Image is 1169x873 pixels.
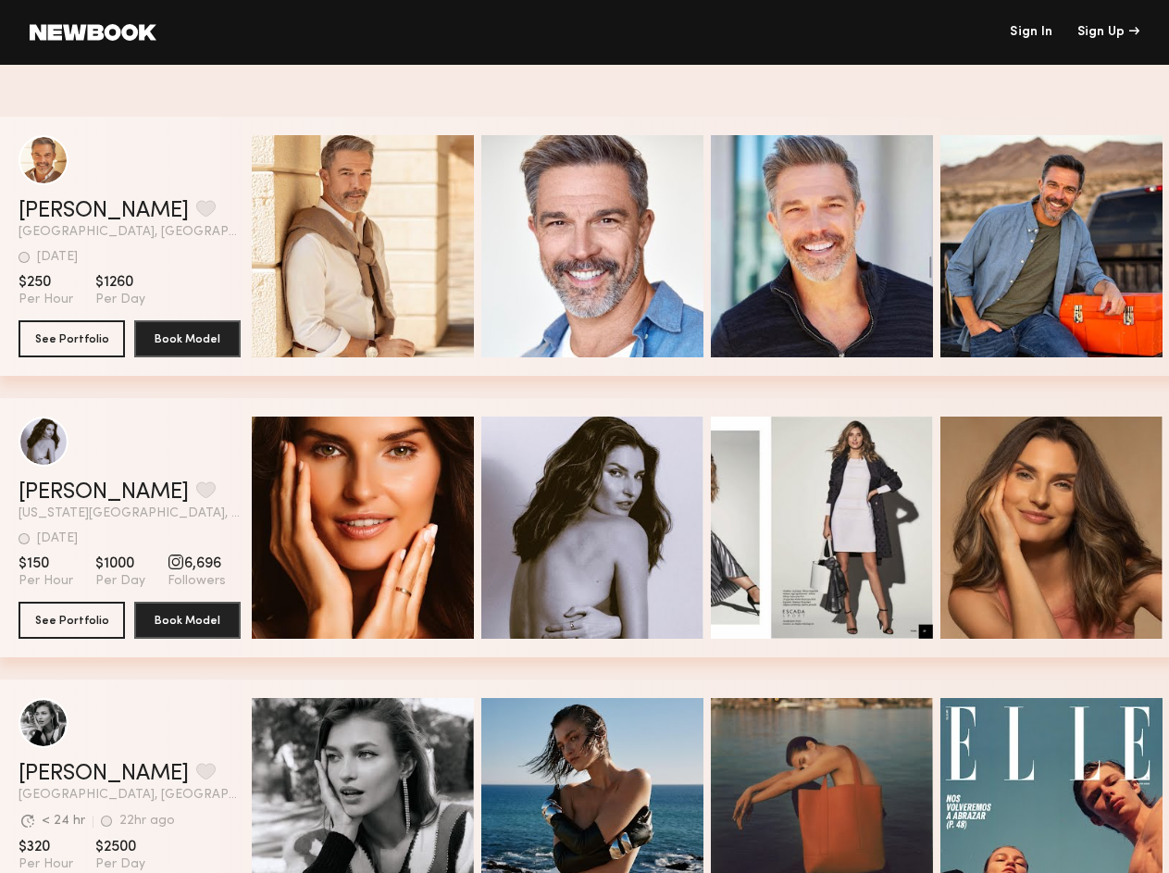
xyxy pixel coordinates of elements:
[19,789,241,802] span: [GEOGRAPHIC_DATA], [GEOGRAPHIC_DATA]
[168,555,226,573] span: 6,696
[19,200,189,222] a: [PERSON_NAME]
[95,573,145,590] span: Per Day
[19,602,125,639] button: See Portfolio
[37,251,78,264] div: [DATE]
[19,763,189,785] a: [PERSON_NAME]
[168,573,226,590] span: Followers
[19,573,73,590] span: Per Hour
[134,602,241,639] button: Book Model
[1010,26,1052,39] a: Sign In
[19,507,241,520] span: [US_STATE][GEOGRAPHIC_DATA], [GEOGRAPHIC_DATA]
[95,292,145,308] span: Per Day
[19,555,73,573] span: $150
[19,292,73,308] span: Per Hour
[42,815,85,828] div: < 24 hr
[37,532,78,545] div: [DATE]
[95,838,145,856] span: $2500
[19,856,73,873] span: Per Hour
[19,226,241,239] span: [GEOGRAPHIC_DATA], [GEOGRAPHIC_DATA]
[19,481,189,504] a: [PERSON_NAME]
[119,815,175,828] div: 22hr ago
[19,320,125,357] button: See Portfolio
[19,273,73,292] span: $250
[95,856,145,873] span: Per Day
[134,320,241,357] button: Book Model
[95,273,145,292] span: $1260
[19,838,73,856] span: $320
[1077,26,1139,39] div: Sign Up
[95,555,145,573] span: $1000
